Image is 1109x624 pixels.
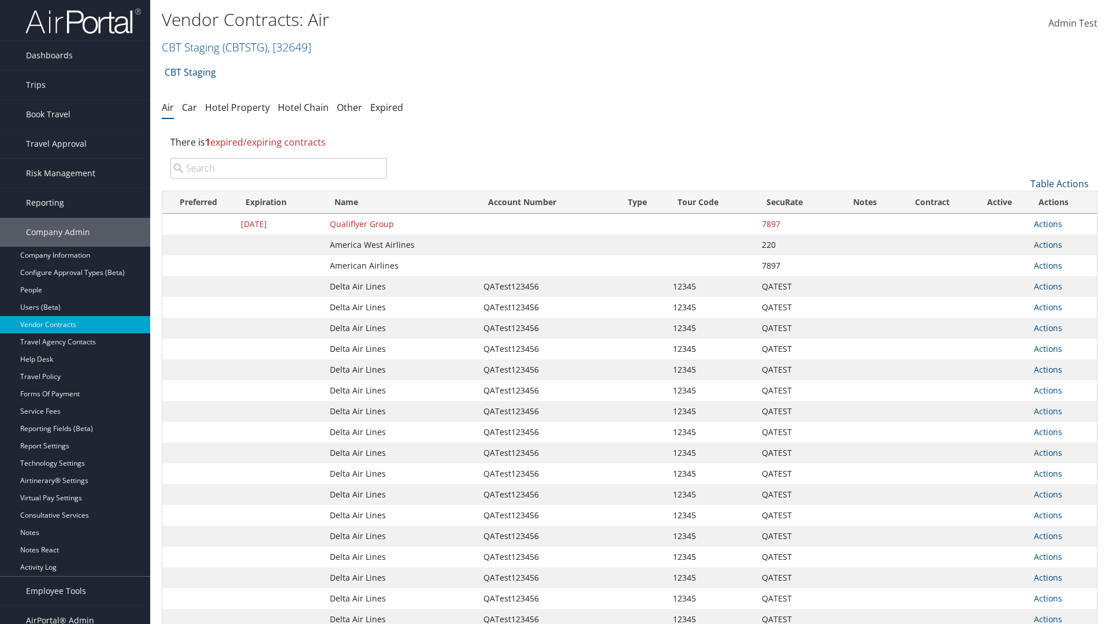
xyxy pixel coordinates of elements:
[324,359,478,380] td: Delta Air Lines
[1048,17,1097,29] span: Admin Test
[478,191,617,214] th: Account Number: activate to sort column ascending
[267,39,311,55] span: , [ 32649 ]
[1034,572,1062,583] a: Actions
[478,380,617,401] td: QATest123456
[478,318,617,339] td: QATest123456
[162,8,786,32] h1: Vendor Contracts: Air
[756,235,836,255] td: 220
[756,588,836,609] td: QATEST
[756,422,836,443] td: QATEST
[667,463,756,484] td: 12345
[324,318,478,339] td: Delta Air Lines
[1034,302,1062,313] a: Actions
[756,526,836,547] td: QATEST
[26,218,90,247] span: Company Admin
[205,101,270,114] a: Hotel Property
[667,191,756,214] th: Tour Code: activate to sort column ascending
[1034,489,1062,500] a: Actions
[324,339,478,359] td: Delta Air Lines
[667,547,756,567] td: 12345
[478,567,617,588] td: QATest123456
[617,191,667,214] th: Type: activate to sort column ascending
[756,505,836,526] td: QATEST
[756,255,836,276] td: 7897
[756,276,836,297] td: QATEST
[478,401,617,422] td: QATest123456
[894,191,971,214] th: Contract: activate to sort column ascending
[1034,260,1062,271] a: Actions
[278,101,329,114] a: Hotel Chain
[836,191,894,214] th: Notes: activate to sort column ascending
[235,191,324,214] th: Expiration: activate to sort column descending
[162,127,1097,158] div: There is
[324,191,478,214] th: Name: activate to sort column ascending
[667,359,756,380] td: 12345
[324,297,478,318] td: Delta Air Lines
[756,401,836,422] td: QATEST
[667,505,756,526] td: 12345
[478,276,617,297] td: QATest123456
[235,214,324,235] td: [DATE]
[667,297,756,318] td: 12345
[667,443,756,463] td: 12345
[162,191,235,214] th: Preferred: activate to sort column ascending
[324,505,478,526] td: Delta Air Lines
[1028,191,1097,214] th: Actions
[478,484,617,505] td: QATest123456
[478,359,617,380] td: QATest123456
[324,422,478,443] td: Delta Air Lines
[667,567,756,588] td: 12345
[667,318,756,339] td: 12345
[182,101,197,114] a: Car
[756,380,836,401] td: QATEST
[324,255,478,276] td: American Airlines
[1034,281,1062,292] a: Actions
[165,61,216,84] a: CBT Staging
[324,235,478,255] td: America West Airlines
[324,443,478,463] td: Delta Air Lines
[205,136,210,148] strong: 1
[337,101,362,114] a: Other
[222,39,267,55] span: ( CBTSTG )
[324,567,478,588] td: Delta Air Lines
[370,101,403,114] a: Expired
[26,159,95,188] span: Risk Management
[478,547,617,567] td: QATest123456
[756,318,836,339] td: QATEST
[26,129,87,158] span: Travel Approval
[1034,239,1062,250] a: Actions
[756,359,836,380] td: QATEST
[1030,177,1089,190] a: Table Actions
[756,214,836,235] td: 7897
[478,463,617,484] td: QATest123456
[1034,593,1062,604] a: Actions
[25,8,141,35] img: airportal-logo.png
[162,39,311,55] a: CBT Staging
[756,484,836,505] td: QATEST
[26,100,70,129] span: Book Travel
[324,526,478,547] td: Delta Air Lines
[324,214,478,235] td: Qualiflyer Group
[478,297,617,318] td: QATest123456
[756,463,836,484] td: QATEST
[478,588,617,609] td: QATest123456
[324,401,478,422] td: Delta Air Lines
[26,188,64,217] span: Reporting
[1034,551,1062,562] a: Actions
[667,339,756,359] td: 12345
[971,191,1028,214] th: Active: activate to sort column ascending
[162,101,174,114] a: Air
[324,547,478,567] td: Delta Air Lines
[667,526,756,547] td: 12345
[667,422,756,443] td: 12345
[324,276,478,297] td: Delta Air Lines
[1034,447,1062,458] a: Actions
[1034,406,1062,417] a: Actions
[478,443,617,463] td: QATest123456
[478,339,617,359] td: QATest123456
[478,422,617,443] td: QATest123456
[1034,468,1062,479] a: Actions
[1034,218,1062,229] a: Actions
[478,505,617,526] td: QATest123456
[324,484,478,505] td: Delta Air Lines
